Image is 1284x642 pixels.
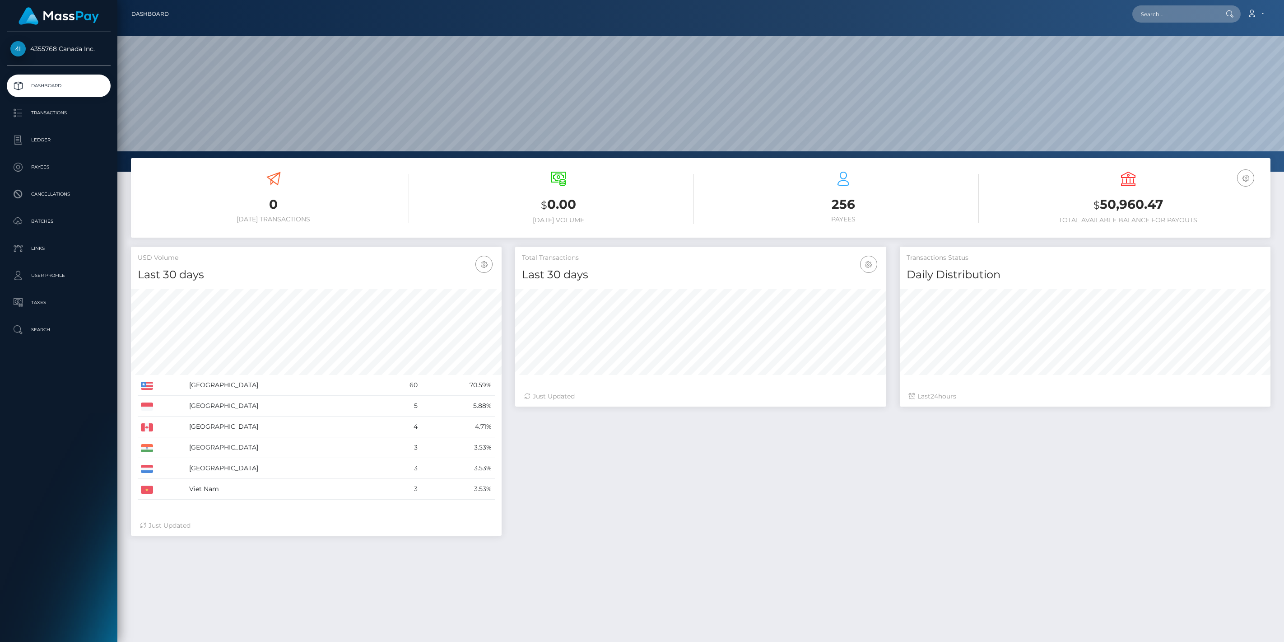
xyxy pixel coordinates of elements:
[141,423,153,431] img: CA.png
[7,45,111,53] span: 4355768 Canada Inc.
[141,382,153,390] img: US.png
[383,458,421,479] td: 3
[7,156,111,178] a: Payees
[707,216,979,223] h6: Payees
[909,392,1261,401] div: Last hours
[7,75,111,97] a: Dashboard
[7,129,111,151] a: Ledger
[383,417,421,437] td: 4
[131,5,169,23] a: Dashboard
[10,323,107,337] p: Search
[138,253,495,262] h5: USD Volume
[423,216,694,224] h6: [DATE] Volume
[421,437,495,458] td: 3.53%
[421,375,495,396] td: 70.59%
[10,133,107,147] p: Ledger
[19,7,99,25] img: MassPay Logo
[10,215,107,228] p: Batches
[138,216,409,223] h6: [DATE] Transactions
[186,417,383,437] td: [GEOGRAPHIC_DATA]
[138,196,409,213] h3: 0
[186,479,383,500] td: Viet Nam
[10,296,107,309] p: Taxes
[421,479,495,500] td: 3.53%
[522,267,879,283] h4: Last 30 days
[10,160,107,174] p: Payees
[7,319,111,341] a: Search
[383,437,421,458] td: 3
[140,521,493,530] div: Just Updated
[10,41,26,56] img: 4355768 Canada Inc.
[186,375,383,396] td: [GEOGRAPHIC_DATA]
[7,210,111,233] a: Batches
[7,291,111,314] a: Taxes
[907,253,1264,262] h5: Transactions Status
[421,396,495,417] td: 5.88%
[541,199,547,211] small: $
[383,396,421,417] td: 5
[7,237,111,260] a: Links
[522,253,879,262] h5: Total Transactions
[7,102,111,124] a: Transactions
[423,196,694,214] h3: 0.00
[907,267,1264,283] h4: Daily Distribution
[383,479,421,500] td: 3
[524,392,877,401] div: Just Updated
[421,458,495,479] td: 3.53%
[10,79,107,93] p: Dashboard
[10,269,107,282] p: User Profile
[186,396,383,417] td: [GEOGRAPHIC_DATA]
[10,242,107,255] p: Links
[383,375,421,396] td: 60
[141,403,153,411] img: ID.png
[1132,5,1217,23] input: Search...
[141,465,153,473] img: NL.png
[10,187,107,201] p: Cancellations
[1093,199,1100,211] small: $
[141,444,153,452] img: IN.png
[141,486,153,494] img: VN.png
[186,437,383,458] td: [GEOGRAPHIC_DATA]
[992,196,1264,214] h3: 50,960.47
[930,392,938,400] span: 24
[10,106,107,120] p: Transactions
[186,458,383,479] td: [GEOGRAPHIC_DATA]
[7,183,111,206] a: Cancellations
[138,267,495,283] h4: Last 30 days
[7,264,111,287] a: User Profile
[992,216,1264,224] h6: Total Available Balance for Payouts
[707,196,979,213] h3: 256
[421,417,495,437] td: 4.71%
